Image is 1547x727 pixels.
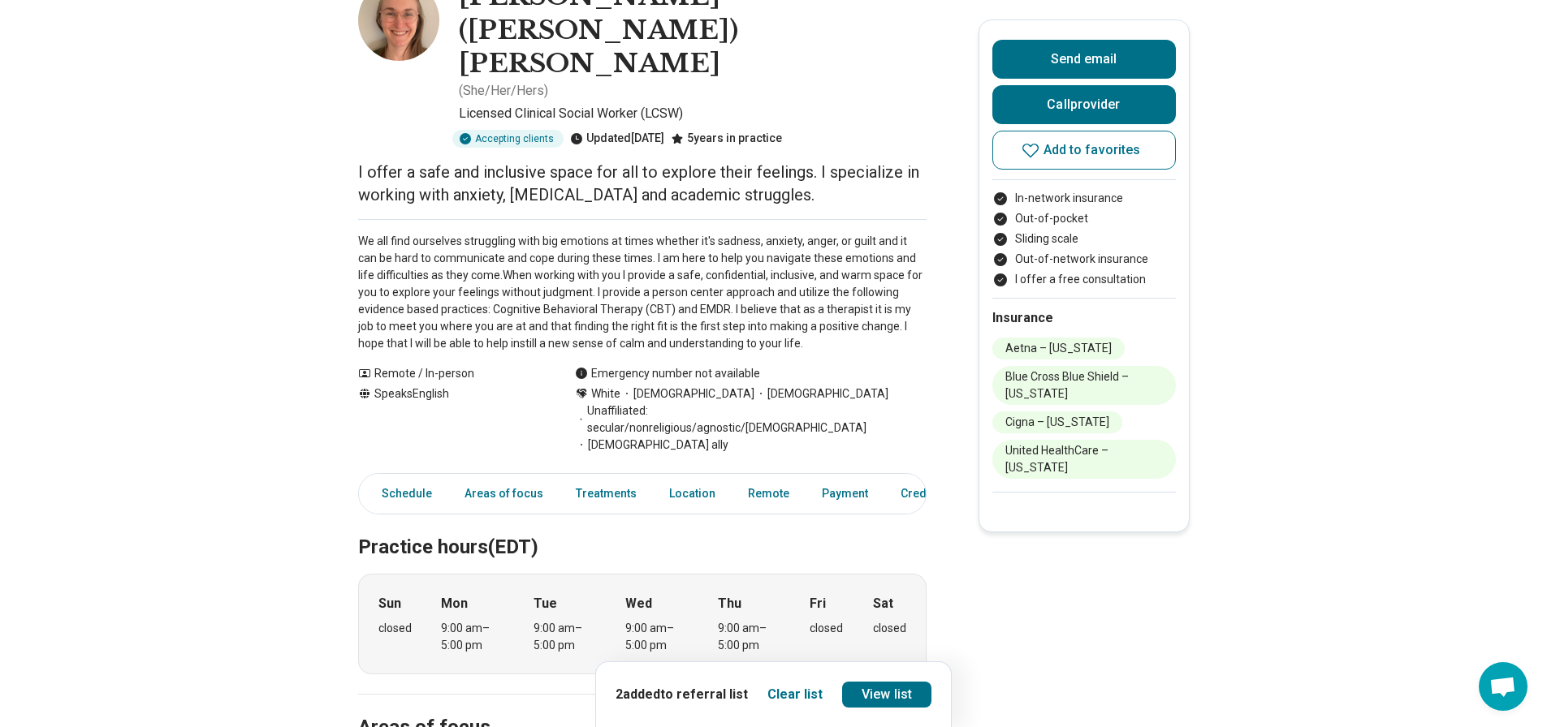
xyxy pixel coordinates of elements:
div: closed [810,620,843,637]
li: Cigna – [US_STATE] [992,411,1122,433]
a: Remote [738,477,799,510]
p: I offer a safe and inclusive space for all to explore their feelings. I specialize in working wit... [358,161,927,206]
span: [DEMOGRAPHIC_DATA] ally [575,437,728,454]
div: Remote / In-person [358,365,542,382]
span: Unaffiliated: secular/nonreligious/agnostic/[DEMOGRAPHIC_DATA] [575,402,927,437]
strong: Thu [718,594,741,613]
button: Add to favorites [992,131,1176,170]
a: Credentials [891,477,972,510]
span: [DEMOGRAPHIC_DATA] [754,385,888,402]
a: View list [842,682,931,708]
a: Schedule [362,477,442,510]
div: Updated [DATE] [570,130,664,148]
p: Licensed Clinical Social Worker (LCSW) [459,104,927,123]
div: Emergency number not available [575,365,760,382]
p: We all find ourselves struggling with big emotions at times whether it's sadness, anxiety, anger,... [358,233,927,352]
div: Speaks English [358,385,542,454]
button: Callprovider [992,85,1176,124]
div: When does the program meet? [358,574,927,674]
div: 5 years in practice [671,130,782,148]
li: Blue Cross Blue Shield – [US_STATE] [992,366,1176,405]
div: 9:00 am – 5:00 pm [534,620,596,654]
li: Out-of-pocket [992,210,1176,227]
li: Sliding scale [992,230,1176,247]
li: In-network insurance [992,190,1176,207]
div: 9:00 am – 5:00 pm [718,620,780,654]
div: Accepting clients [452,130,564,148]
strong: Mon [441,594,468,613]
a: Areas of focus [455,477,553,510]
strong: Fri [810,594,826,613]
span: to referral list [660,686,748,702]
h2: Insurance [992,308,1176,328]
span: [DEMOGRAPHIC_DATA] [620,385,754,402]
p: 2 added [616,685,748,704]
div: 9:00 am – 5:00 pm [441,620,503,654]
strong: Sun [378,594,401,613]
div: 9:00 am – 5:00 pm [625,620,688,654]
a: Location [659,477,725,510]
li: Out-of-network insurance [992,251,1176,268]
button: Send email [992,40,1176,79]
strong: Wed [625,594,652,613]
span: White [591,385,620,402]
h2: Practice hours (EDT) [358,495,927,561]
p: ( She/Her/Hers ) [459,81,548,101]
strong: Sat [873,594,893,613]
ul: Payment options [992,190,1176,288]
li: Aetna – [US_STATE] [992,338,1125,359]
a: Payment [812,477,878,510]
div: closed [873,620,906,637]
div: Open chat [1479,662,1528,711]
a: Treatments [566,477,646,510]
li: I offer a free consultation [992,271,1176,288]
strong: Tue [534,594,557,613]
li: United HealthCare – [US_STATE] [992,440,1176,479]
div: closed [378,620,412,637]
span: Add to favorites [1044,144,1141,157]
button: Clear list [767,685,823,704]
